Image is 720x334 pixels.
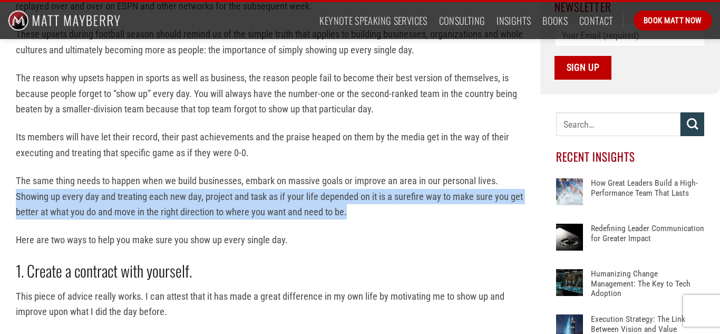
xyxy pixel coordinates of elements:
a: Contact [579,11,614,30]
button: Submit [680,112,704,136]
a: Book Matt Now [634,11,712,31]
form: Contact form [554,23,705,80]
p: Here are two ways to help you make sure you show up every single day. [16,232,524,247]
p: This piece of advice really works. I can attest that it has made a great difference in my own lif... [16,289,524,320]
a: How Great Leaders Build a High-Performance Team That Lasts [591,178,704,210]
p: The reason why upsets happen in sports as well as business, the reason people fail to become thei... [16,70,524,117]
span: Recent Insights [556,148,636,165]
strong: 1. Create a contract with yourself. [16,259,192,282]
a: Humanizing Change Management: The Key to Tech Adoption [591,269,704,301]
p: These upsets during football season should remind us of the simple truth that applies to building... [16,26,524,58]
a: Books [542,11,568,30]
a: Consulting [439,11,485,30]
a: Keynote Speaking Services [319,11,427,30]
img: Matt Mayberry [8,2,120,39]
input: Sign Up [554,56,611,80]
p: The same thing needs to happen when we build businesses, embark on massive goals or improve an ar... [16,173,524,220]
a: Insights [497,11,531,30]
a: Redefining Leader Communication for Greater Impact [591,224,704,255]
input: Search… [556,112,681,136]
span: Book Matt Now [644,14,702,27]
p: Its members will have let their record, their past achievements and the praise heaped on them by ... [16,129,524,160]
